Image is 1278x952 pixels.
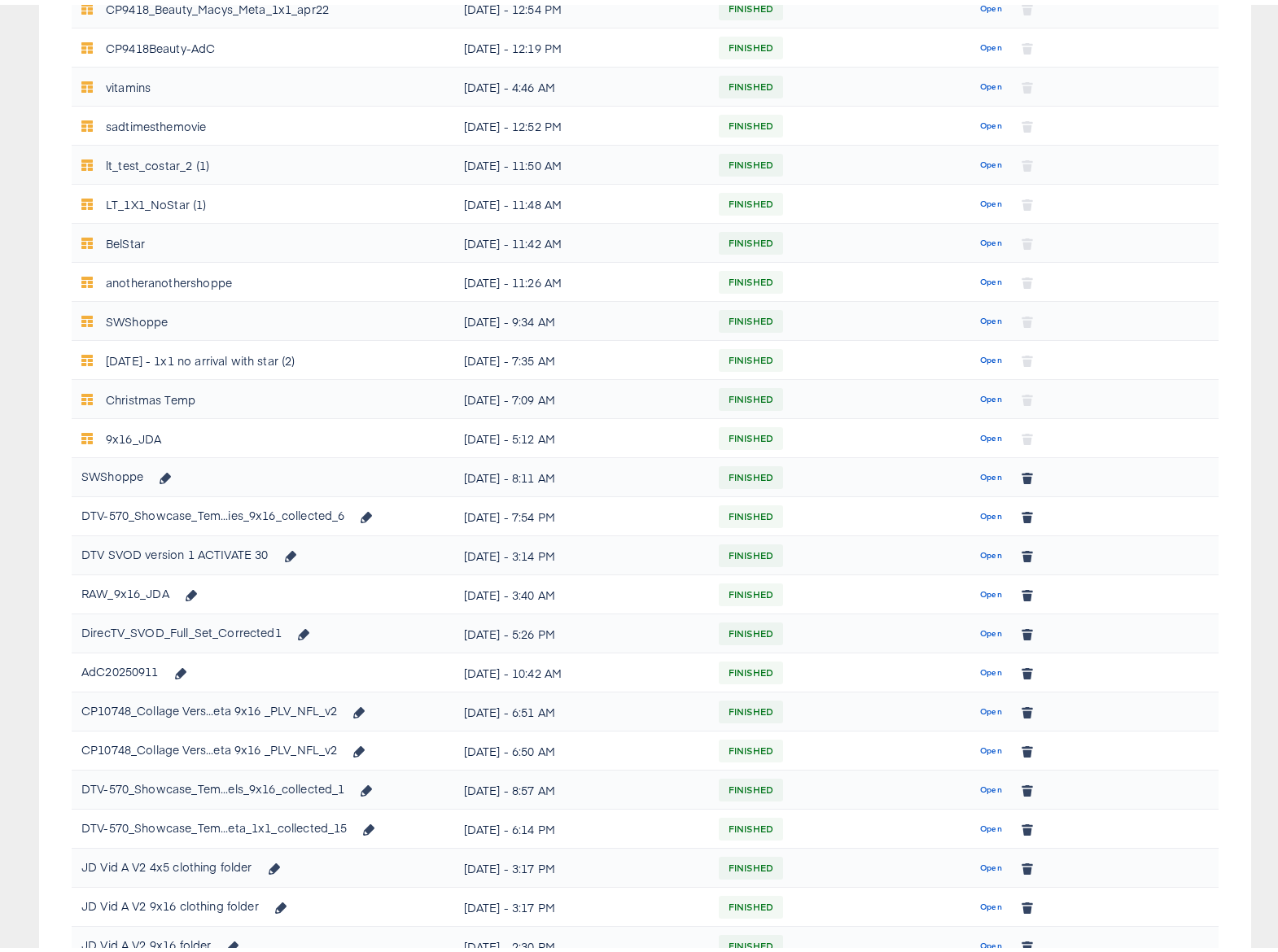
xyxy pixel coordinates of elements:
[974,811,1009,837] button: Open
[974,772,1009,798] button: Open
[719,694,783,720] span: FINISHED
[974,538,1009,564] button: Open
[719,147,783,173] span: FINISHED
[464,304,699,330] div: [DATE] - 9:34 AM
[974,460,1009,486] button: Open
[974,30,1009,56] button: Open
[719,538,783,564] span: FINISHED
[106,343,295,369] div: [DATE] - 1x1 no arrival with star (2)
[980,739,1002,753] span: Open
[980,934,1002,949] span: Open
[980,426,1002,441] span: Open
[980,661,1002,675] span: Open
[106,304,168,330] div: SWShoppe
[719,772,783,798] span: FINISHED
[464,421,699,447] div: [DATE] - 5:12 AM
[974,343,1009,369] button: Open
[719,616,783,642] span: FINISHED
[464,30,699,56] div: [DATE] - 12:19 PM
[974,225,1009,251] button: Open
[980,544,1002,558] span: Open
[81,849,290,876] div: JD Vid A V2 4x5 clothing folder
[980,153,1002,168] span: Open
[974,733,1009,759] button: Open
[464,343,699,369] div: [DATE] - 7:35 AM
[980,895,1002,910] span: Open
[974,577,1009,603] button: Open
[719,264,783,290] span: FINISHED
[980,348,1002,363] span: Open
[980,856,1002,871] span: Open
[974,147,1009,173] button: Open
[719,225,783,251] span: FINISHED
[719,108,783,134] span: FINISHED
[974,850,1009,876] button: Open
[464,460,699,486] div: [DATE] - 8:11 AM
[464,811,699,837] div: [DATE] - 6:14 PM
[980,583,1002,597] span: Open
[106,225,145,251] div: BelStar
[81,810,347,836] div: DTV-570_Showcase_Tem...eta_1x1_collected_15
[81,458,182,486] div: SWShoppe
[980,504,1002,519] span: Open
[719,850,783,876] span: FINISHED
[974,69,1009,95] button: Open
[464,538,699,564] div: [DATE] - 3:14 PM
[464,108,699,134] div: [DATE] - 12:52 PM
[719,499,783,525] span: FINISHED
[980,192,1002,207] span: Open
[974,304,1009,330] button: Open
[719,733,783,759] span: FINISHED
[719,69,783,95] span: FINISHED
[464,577,699,603] div: [DATE] - 3:40 AM
[719,343,783,369] span: FINISHED
[974,889,1009,915] button: Open
[106,186,207,212] div: LT_1X1_NoStar (1)
[719,889,783,915] span: FINISHED
[106,30,215,56] div: CP9418Beauty-AdC
[719,460,783,486] span: FINISHED
[980,778,1002,793] span: Open
[719,421,783,447] span: FINISHED
[81,536,306,564] div: DTV SVOD version 1 ACTIVATE 30
[81,497,344,523] div: DTV-570_Showcase_Tem...ies_9x16_collected_6
[81,614,319,642] div: DirecTV_SVOD_Full_Set_Corrected1
[719,577,783,603] span: FINISHED
[81,653,196,681] div: AdC20250911
[464,889,699,915] div: [DATE] - 3:17 PM
[980,75,1002,90] span: Open
[974,186,1009,212] button: Open
[464,225,699,251] div: [DATE] - 11:42 AM
[464,264,699,290] div: [DATE] - 11:26 AM
[719,30,783,56] span: FINISHED
[974,108,1009,134] button: Open
[464,655,699,681] div: [DATE] - 10:42 AM
[980,387,1002,402] span: Open
[719,655,783,681] span: FINISHED
[81,692,337,718] div: CP10748_Collage Vers...eta 9x16 _PLV_NFL_v2
[980,700,1002,714] span: Open
[980,231,1002,246] span: Open
[719,382,783,408] span: FINISHED
[464,147,699,173] div: [DATE] - 11:50 AM
[974,421,1009,447] button: Open
[974,655,1009,681] button: Open
[974,499,1009,525] button: Open
[980,465,1002,480] span: Open
[106,147,209,173] div: lt_test_costar_2 (1)
[106,108,206,134] div: sadtimesthemovie
[464,733,699,759] div: [DATE] - 6:50 AM
[464,772,699,798] div: [DATE] - 8:57 AM
[81,575,207,603] div: RAW_9x16_JDA
[980,622,1002,636] span: Open
[974,264,1009,290] button: Open
[81,731,337,758] div: CP10748_Collage Vers...eta 9x16 _PLV_NFL_v2
[974,694,1009,720] button: Open
[719,186,783,212] span: FINISHED
[980,309,1002,324] span: Open
[980,114,1002,129] span: Open
[464,694,699,720] div: [DATE] - 6:51 AM
[81,771,344,797] div: DTV-570_Showcase_Tem...els_9x16_collected_1
[719,811,783,837] span: FINISHED
[81,888,296,915] div: JD Vid A V2 9x16 clothing folder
